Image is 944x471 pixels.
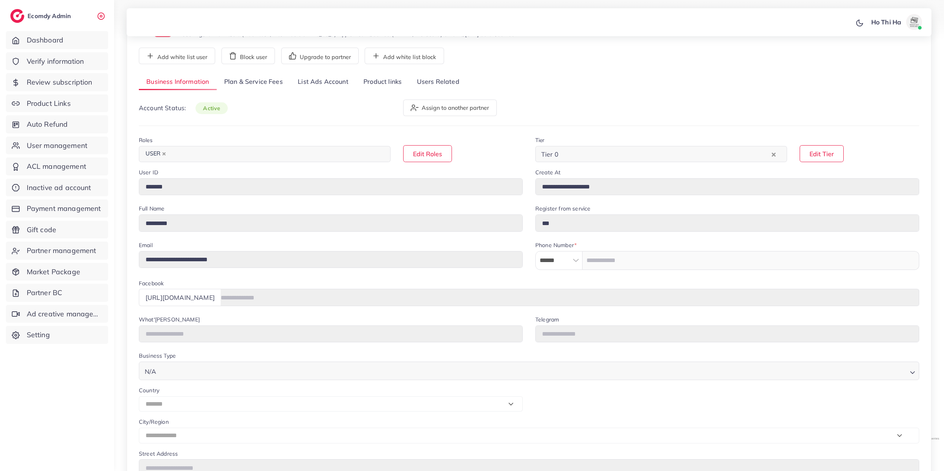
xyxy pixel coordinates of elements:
button: Upgrade to partner [281,48,359,64]
label: What'[PERSON_NAME] [139,316,200,323]
a: Users Related [409,74,466,91]
a: Setting [6,326,108,344]
label: Tier [535,136,545,144]
label: Roles [139,136,153,144]
label: Facebook [139,279,164,287]
div: [URL][DOMAIN_NAME] [139,289,221,306]
label: Register from service [535,205,590,212]
p: Ho Thi Ha [871,17,901,27]
span: Inactive ad account [27,183,91,193]
button: Assign to another partner [403,100,497,116]
input: Search for option [170,148,380,160]
button: Add white list block [365,48,444,64]
span: Setting [27,330,50,340]
img: avatar [906,14,922,30]
a: Dashboard [6,31,108,49]
div: Search for option [139,362,919,380]
a: Inactive ad account [6,179,108,197]
a: Market Package [6,263,108,281]
span: ACL management [27,161,86,172]
span: Product Links [27,98,71,109]
a: User management [6,137,108,155]
a: Gift code [6,221,108,239]
label: Business Type [139,352,176,360]
label: Create At [535,168,560,176]
span: USER [142,148,170,159]
label: Street Address [139,450,178,458]
a: Business Information [139,74,217,91]
button: Edit Roles [403,145,452,162]
label: City/Region [139,418,169,426]
a: logoEcomdy Admin [10,9,73,23]
a: Plan & Service Fees [217,74,290,91]
a: Review subscription [6,73,108,91]
span: Partner management [27,246,96,256]
span: Tier 0 [540,148,560,160]
a: Verify information [6,52,108,70]
span: Ad creative management [27,309,102,319]
a: Partner management [6,242,108,260]
span: Partner BC [27,288,63,298]
a: Auto Refund [6,115,108,133]
span: Verify information [27,56,84,66]
span: Gift code [27,225,56,235]
span: Review subscription [27,77,92,87]
label: Email [139,241,153,249]
span: Payment management [27,203,101,214]
a: Partner BC [6,284,108,302]
div: Search for option [139,146,391,162]
a: Ho Thi Haavatar [867,14,925,30]
label: Full Name [139,205,164,212]
label: Telegram [535,316,559,323]
input: Search for option [561,148,770,160]
div: Search for option [535,146,787,162]
img: logo [10,9,24,23]
a: Payment management [6,199,108,218]
label: Country [139,386,159,394]
span: Market Package [27,267,80,277]
button: Clear Selected [772,150,776,159]
input: Search for option [159,364,907,377]
span: Auto Refund [27,119,68,129]
button: Add white list user [139,48,215,64]
span: User management [27,140,87,151]
button: Edit Tier [800,145,844,162]
a: ACL management [6,157,108,175]
span: N/A [143,366,158,377]
a: Ad creative management [6,305,108,323]
span: Dashboard [27,35,63,45]
span: active [195,102,228,114]
p: Account Status: [139,103,228,113]
button: Deselect USER [162,152,166,156]
h2: Ecomdy Admin [28,12,73,20]
label: User ID [139,168,158,176]
label: Phone Number [535,241,577,249]
a: Product Links [6,94,108,113]
button: Block user [221,48,275,64]
a: List Ads Account [290,74,356,91]
a: Product links [356,74,409,91]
